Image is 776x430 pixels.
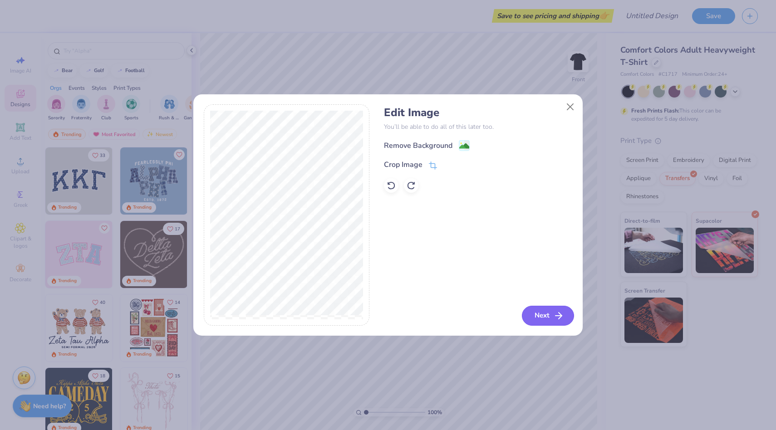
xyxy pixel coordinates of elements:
div: Crop Image [384,159,422,170]
h4: Edit Image [384,106,572,119]
button: Next [522,306,574,326]
div: Remove Background [384,140,452,151]
button: Close [562,98,579,115]
p: You’ll be able to do all of this later too. [384,122,572,132]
